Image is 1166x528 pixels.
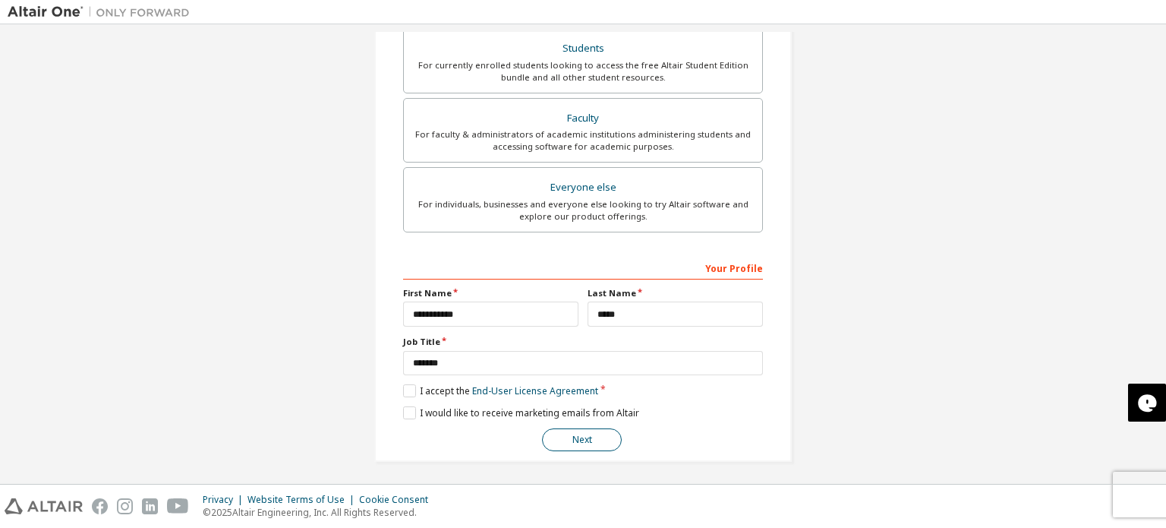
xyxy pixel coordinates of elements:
div: Website Terms of Use [247,494,359,506]
img: linkedin.svg [142,498,158,514]
img: altair_logo.svg [5,498,83,514]
label: First Name [403,287,578,299]
img: facebook.svg [92,498,108,514]
label: I would like to receive marketing emails from Altair [403,406,639,419]
div: For faculty & administrators of academic institutions administering students and accessing softwa... [413,128,753,153]
label: Job Title [403,336,763,348]
div: Your Profile [403,255,763,280]
p: © 2025 Altair Engineering, Inc. All Rights Reserved. [203,506,437,519]
img: Altair One [8,5,197,20]
label: Last Name [588,287,763,299]
div: Privacy [203,494,247,506]
div: Faculty [413,108,753,129]
div: Everyone else [413,177,753,198]
div: For currently enrolled students looking to access the free Altair Student Edition bundle and all ... [413,59,753,84]
div: Students [413,38,753,59]
div: Cookie Consent [359,494,437,506]
a: End-User License Agreement [472,384,598,397]
img: youtube.svg [167,498,189,514]
label: I accept the [403,384,598,397]
img: instagram.svg [117,498,133,514]
div: For individuals, businesses and everyone else looking to try Altair software and explore our prod... [413,198,753,223]
button: Next [542,428,622,451]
